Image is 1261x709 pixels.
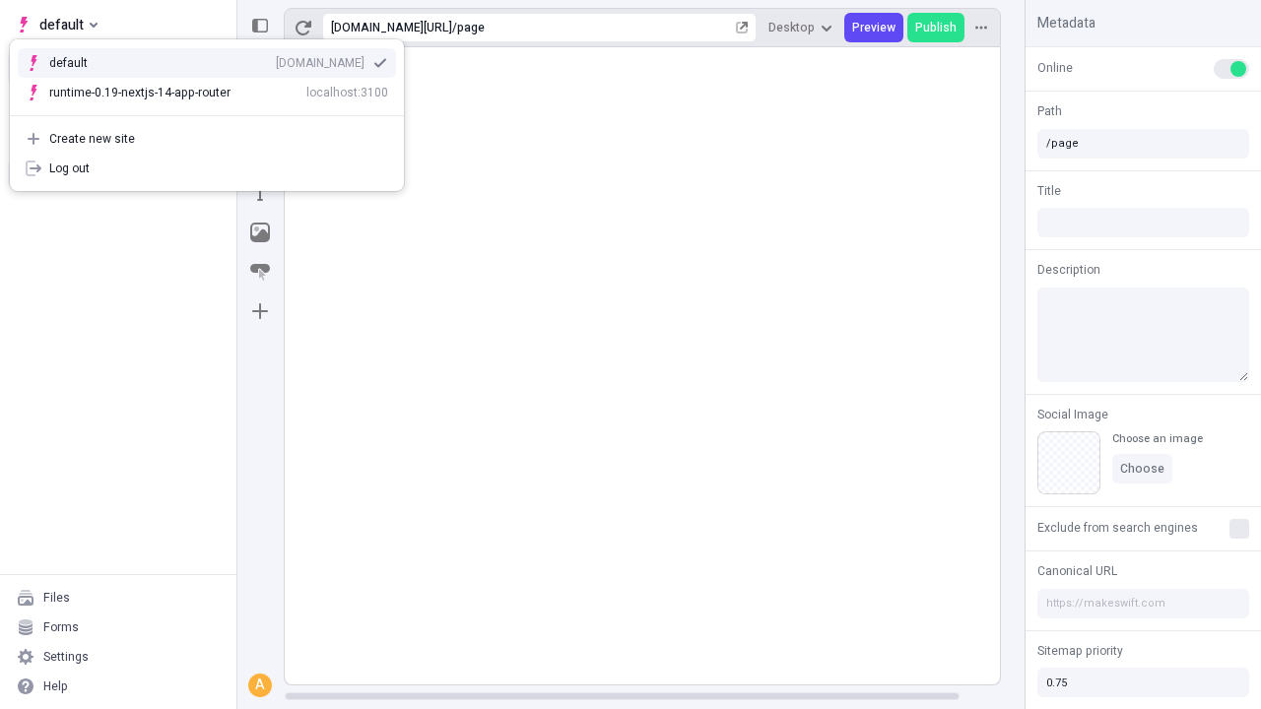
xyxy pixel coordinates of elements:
div: [URL][DOMAIN_NAME] [331,20,452,35]
div: / [452,20,457,35]
button: Text [242,175,278,211]
span: Title [1037,182,1061,200]
span: Path [1037,102,1062,120]
div: Settings [43,649,89,665]
span: Description [1037,261,1100,279]
div: Files [43,590,70,606]
span: Sitemap priority [1037,642,1123,660]
span: Desktop [768,20,815,35]
button: Preview [844,13,903,42]
button: Button [242,254,278,290]
span: Social Image [1037,406,1108,423]
div: Forms [43,619,79,635]
span: Publish [915,20,957,35]
div: Suggestions [10,40,404,115]
div: Choose an image [1112,431,1203,446]
div: runtime-0.19-nextjs-14-app-router [49,85,231,100]
div: default [49,55,118,71]
span: Exclude from search engines [1037,519,1198,537]
div: Help [43,678,68,694]
span: Canonical URL [1037,562,1117,580]
div: [DOMAIN_NAME] [276,55,365,71]
div: localhost:3100 [306,85,388,100]
input: https://makeswift.com [1037,589,1249,618]
button: Publish [907,13,964,42]
button: Desktop [761,13,840,42]
div: A [250,676,270,695]
button: Image [242,215,278,250]
div: page [457,20,732,35]
span: Preview [852,20,896,35]
span: default [39,13,84,36]
span: Choose [1120,461,1164,477]
span: Online [1037,59,1073,77]
button: Select site [8,10,105,39]
button: Choose [1112,454,1172,483]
